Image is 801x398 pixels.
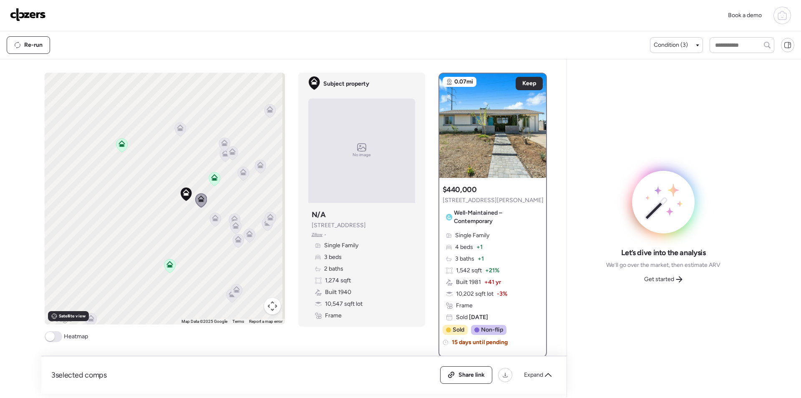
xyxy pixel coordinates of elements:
span: Single Family [455,231,489,240]
span: Keep [522,79,536,88]
span: Zillow [312,231,323,238]
span: Expand [524,371,543,379]
button: Map camera controls [264,298,281,314]
span: Non-flip [481,326,503,334]
span: Map Data ©2025 Google [181,319,227,324]
span: Share link [458,371,485,379]
span: Single Family [324,241,358,250]
span: 1,542 sqft [456,266,482,275]
span: Condition (3) [654,41,688,49]
span: + 21% [485,266,499,275]
span: Subject property [323,80,369,88]
span: Built 1981 [456,278,481,286]
span: Sold [453,326,464,334]
img: Logo [10,8,46,21]
span: Book a demo [728,12,762,19]
span: Satellite view [59,313,86,319]
span: Well-Maintained – Contemporary [454,209,540,226]
span: We’ll go over the market, then estimate ARV [606,261,720,269]
span: • [324,231,326,238]
span: Get started [644,275,674,284]
span: + 1 [478,255,484,263]
span: Heatmap [64,332,88,341]
span: 2 baths [324,265,343,273]
span: Sold [456,313,488,322]
span: 10,547 sqft lot [325,300,363,308]
span: Built 1940 [325,288,351,297]
span: 3 selected comps [51,370,107,380]
span: Let’s dive into the analysis [621,248,706,258]
span: 15 days until pending [452,338,508,347]
span: Frame [325,312,342,320]
span: 4 beds [455,243,473,251]
span: + 1 [476,243,483,251]
a: Terms (opens in new tab) [232,319,244,324]
span: Frame [456,302,473,310]
span: 3 baths [455,255,474,263]
h3: N/A [312,210,326,220]
span: 1,274 sqft [325,276,351,285]
span: 3 beds [324,253,342,261]
span: -3% [497,290,507,298]
span: Re-run [24,41,43,49]
a: Open this area in Google Maps (opens a new window) [47,314,74,324]
span: 10,202 sqft lot [456,290,494,298]
span: No image [353,152,371,158]
img: Google [47,314,74,324]
span: [STREET_ADDRESS] [312,221,366,230]
span: 0.07mi [454,78,473,86]
h3: $440,000 [443,185,477,195]
a: Report a map error [249,319,282,324]
span: [STREET_ADDRESS][PERSON_NAME] [443,196,544,205]
span: [DATE] [468,314,488,321]
span: + 41 yr [484,278,501,286]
